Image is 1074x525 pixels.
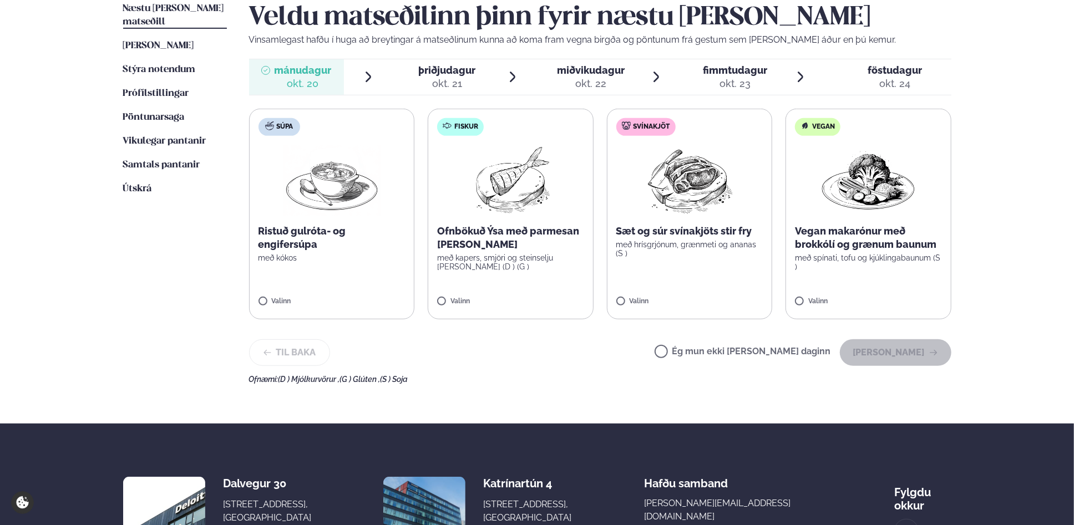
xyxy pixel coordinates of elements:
[462,145,560,216] img: Fish.png
[123,2,227,29] a: Næstu [PERSON_NAME] matseðill
[123,159,200,172] a: Samtals pantanir
[381,375,408,384] span: (S ) Soja
[123,135,206,148] a: Vikulegar pantanir
[265,121,274,130] img: soup.svg
[795,225,942,251] p: Vegan makarónur með brokkólí og grænum baunum
[123,4,224,27] span: Næstu [PERSON_NAME] matseðill
[259,253,406,262] p: með kókos
[278,375,340,384] span: (D ) Mjólkurvörur ,
[249,375,951,384] div: Ofnæmi:
[616,240,763,258] p: með hrísgrjónum, grænmeti og ananas (S )
[277,123,293,131] span: Súpa
[123,182,152,196] a: Útskrá
[634,123,670,131] span: Svínakjöt
[283,145,381,216] img: Soup.png
[894,477,951,512] div: Fylgdu okkur
[249,339,330,366] button: Til baka
[223,477,311,490] div: Dalvegur 30
[795,253,942,271] p: með spínati, tofu og kjúklingabaunum (S )
[840,339,951,366] button: [PERSON_NAME]
[123,113,185,122] span: Pöntunarsaga
[123,65,196,74] span: Stýra notendum
[640,145,738,216] img: Pork-Meat.png
[801,121,809,130] img: Vegan.svg
[703,77,767,90] div: okt. 23
[418,77,475,90] div: okt. 21
[557,77,625,90] div: okt. 22
[557,64,625,76] span: miðvikudagur
[123,63,196,77] a: Stýra notendum
[11,491,34,514] a: Cookie settings
[123,111,185,124] a: Pöntunarsaga
[223,498,311,524] div: [STREET_ADDRESS], [GEOGRAPHIC_DATA]
[644,497,822,523] a: [PERSON_NAME][EMAIL_ADDRESS][DOMAIN_NAME]
[812,123,835,131] span: Vegan
[454,123,478,131] span: Fiskur
[868,64,922,76] span: föstudagur
[868,77,922,90] div: okt. 24
[123,39,194,53] a: [PERSON_NAME]
[483,498,571,524] div: [STREET_ADDRESS], [GEOGRAPHIC_DATA]
[437,253,584,271] p: með kapers, smjöri og steinselju [PERSON_NAME] (D ) (G )
[123,41,194,50] span: [PERSON_NAME]
[644,468,728,490] span: Hafðu samband
[703,64,767,76] span: fimmtudagur
[249,2,951,33] h2: Veldu matseðilinn þinn fyrir næstu [PERSON_NAME]
[275,64,332,76] span: mánudagur
[123,89,189,98] span: Prófílstillingar
[249,33,951,47] p: Vinsamlegast hafðu í huga að breytingar á matseðlinum kunna að koma fram vegna birgða og pöntunum...
[483,477,571,490] div: Katrínartún 4
[437,225,584,251] p: Ofnbökuð Ýsa með parmesan [PERSON_NAME]
[418,64,475,76] span: þriðjudagur
[819,145,917,216] img: Vegan.png
[275,77,332,90] div: okt. 20
[616,225,763,238] p: Sæt og súr svínakjöts stir fry
[443,121,452,130] img: fish.svg
[622,121,631,130] img: pork.svg
[123,184,152,193] span: Útskrá
[123,160,200,170] span: Samtals pantanir
[340,375,381,384] span: (G ) Glúten ,
[259,225,406,251] p: Ristuð gulróta- og engifersúpa
[123,87,189,100] a: Prófílstillingar
[123,136,206,146] span: Vikulegar pantanir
